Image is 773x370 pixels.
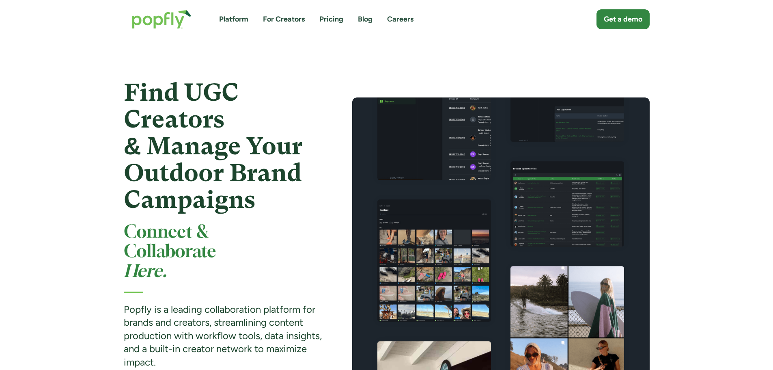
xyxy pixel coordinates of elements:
em: Here. [124,264,167,280]
div: Get a demo [604,14,642,24]
a: For Creators [263,14,305,24]
a: Pricing [319,14,343,24]
strong: Popfly is a leading collaboration platform for brands and creators, streamlining content producti... [124,303,322,368]
h2: Connect & Collaborate [124,223,323,282]
a: Platform [219,14,248,24]
a: home [124,2,200,37]
a: Careers [387,14,413,24]
a: Blog [358,14,373,24]
a: Get a demo [596,9,650,29]
strong: Find UGC Creators & Manage Your Outdoor Brand Campaigns [124,78,303,214]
